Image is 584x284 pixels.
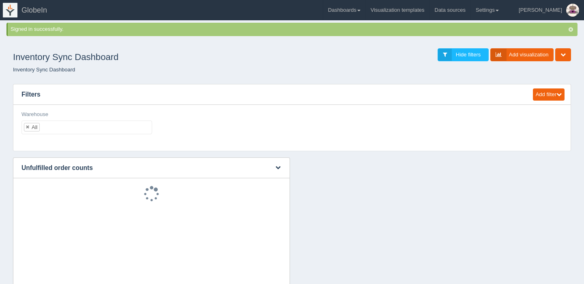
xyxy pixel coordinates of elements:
[13,158,265,178] h3: Unfulfilled order counts
[21,6,47,14] span: GlobeIn
[11,26,576,33] div: Signed in successfully.
[533,88,565,101] button: Add filter
[438,48,489,62] a: Hide filters
[13,66,75,74] li: Inventory Sync Dashboard
[32,125,37,130] div: All
[13,48,292,66] h1: Inventory Sync Dashboard
[566,4,579,17] img: Profile Picture
[3,3,17,17] img: logo-icon-white-65218e21b3e149ebeb43c0d521b2b0920224ca4d96276e4423216f8668933697.png
[490,48,554,62] a: Add visualization
[456,52,481,58] span: Hide filters
[13,84,525,105] h3: Filters
[21,111,48,118] label: Warehouse
[519,2,562,18] div: [PERSON_NAME]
